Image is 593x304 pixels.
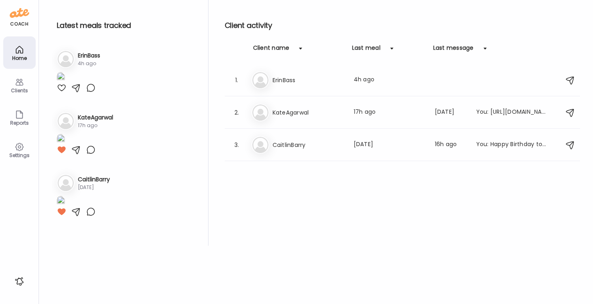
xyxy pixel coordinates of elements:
[253,44,290,57] div: Client name
[10,21,28,28] div: coach
[78,60,100,67] div: 4h ago
[58,51,74,67] img: bg-avatar-default.svg
[57,196,65,207] img: images%2FApNfR3koveOr0o4RHE7uAU2bAf22%2FotPry8dpuMyIZbMU3POq%2FfeLuVZN6n8R6AQpkD6x7_1080
[5,120,34,125] div: Reports
[435,140,466,150] div: 16h ago
[225,19,580,32] h2: Client activity
[5,55,34,61] div: Home
[252,104,269,121] img: bg-avatar-default.svg
[78,175,110,184] h3: CaitlinBarry
[58,175,74,191] img: bg-avatar-default.svg
[57,19,195,32] h2: Latest meals tracked
[10,6,29,19] img: ate
[78,51,100,60] h3: ErinBass
[252,72,269,88] img: bg-avatar-default.svg
[273,140,344,150] h3: CaitlinBarry
[58,113,74,129] img: bg-avatar-default.svg
[252,137,269,153] img: bg-avatar-default.svg
[476,108,548,117] div: You: [URL][DOMAIN_NAME][PERSON_NAME]
[78,184,110,191] div: [DATE]
[57,134,65,145] img: images%2FBSFQB00j0rOawWNVf4SvQtxQl562%2Fou4nesr3gpbjJweiNLS2%2FrfURt3RqTAlg8FKX23yZ_1080
[5,153,34,158] div: Settings
[57,72,65,83] img: images%2FIFFD6Lp5OJYCWt9NgWjrgf5tujb2%2FqIj9Xqe0fFOddSwZ8kkJ%2FfDawQdvzQBYzyQGDLR7j_1080
[232,108,242,117] div: 2.
[78,122,113,129] div: 17h ago
[354,75,425,85] div: 4h ago
[273,75,344,85] h3: ErinBass
[433,44,474,57] div: Last message
[232,75,242,85] div: 1.
[232,140,242,150] div: 3.
[78,113,113,122] h3: KateAgarwal
[435,108,466,117] div: [DATE]
[5,88,34,93] div: Clients
[352,44,380,57] div: Last meal
[354,108,425,117] div: 17h ago
[354,140,425,150] div: [DATE]
[273,108,344,117] h3: KateAgarwal
[476,140,548,150] div: You: Happy Birthday to [PERSON_NAME]🎉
